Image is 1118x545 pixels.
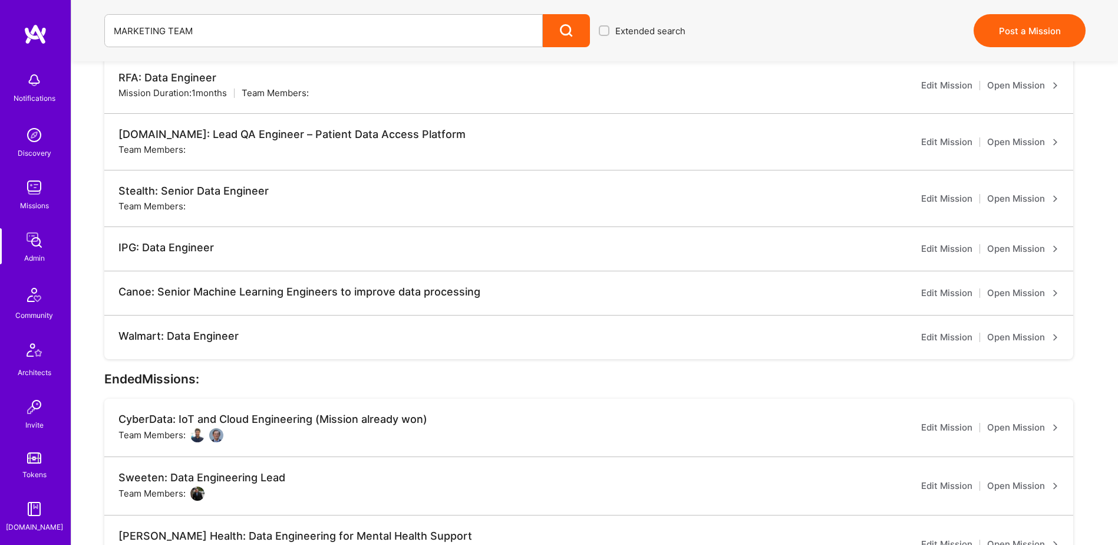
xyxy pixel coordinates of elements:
div: Team Members: [118,200,186,212]
a: Open Mission [987,78,1059,93]
div: Notifications [14,92,55,104]
input: What type of mission are you looking for? [114,16,533,46]
div: Architects [18,366,51,379]
div: Tokens [22,468,47,481]
img: bell [22,68,46,92]
div: Team Members: [118,143,186,156]
a: Edit Mission [921,242,972,256]
div: Sweeten: Data Engineering Lead [118,471,285,484]
i: icon ArrowRight [1052,424,1059,431]
a: Open Mission [987,421,1059,435]
img: Invite [22,395,46,419]
span: Extended search [615,25,685,37]
img: tokens [27,452,41,464]
div: Admin [24,252,45,264]
img: teamwork [22,176,46,199]
a: Edit Mission [921,135,972,149]
i: icon ArrowRight [1052,245,1059,252]
div: Community [15,309,53,321]
img: logo [24,24,47,45]
div: [PERSON_NAME] Health: Data Engineering for Mental Health Support [118,530,472,543]
i: icon ArrowRight [1052,82,1059,89]
a: Open Mission [987,192,1059,206]
a: Edit Mission [921,192,972,206]
div: Team Members: [118,428,223,442]
div: RFA: Data Engineer [118,71,309,84]
div: Invite [25,419,44,431]
a: Open Mission [987,242,1059,256]
div: IPG: Data Engineer [118,241,214,254]
a: Open Mission [987,135,1059,149]
a: Open Mission [987,286,1059,300]
img: Architects [20,338,48,366]
i: icon ArrowRight [1052,482,1059,490]
img: guide book [22,497,46,521]
div: Missions [20,199,49,212]
div: [DOMAIN_NAME] [6,521,63,533]
a: Edit Mission [921,78,972,93]
a: Open Mission [987,479,1059,493]
img: discovery [22,123,46,147]
div: Stealth: Senior Data Engineer [118,185,269,198]
div: Team Members: [242,87,309,99]
button: Post a Mission [974,14,1086,47]
a: Edit Mission [921,421,972,435]
img: User Avatar [190,487,205,501]
a: Edit Mission [921,479,972,493]
img: admin teamwork [22,228,46,252]
h3: Ended Missions: [104,372,1085,386]
div: Team Members: [118,487,205,501]
a: Open Mission [987,330,1059,344]
i: icon Search [560,24,573,38]
div: Discovery [18,147,51,159]
div: CyberData: IoT and Cloud Engineering (Mission already won) [118,413,427,426]
a: Edit Mission [921,330,972,344]
img: User Avatar [209,428,223,442]
a: Edit Mission [921,286,972,300]
i: icon ArrowRight [1052,195,1059,202]
i: icon ArrowRight [1052,334,1059,341]
img: User Avatar [190,428,205,442]
i: icon ArrowRight [1052,290,1059,297]
i: icon ArrowRight [1052,139,1059,146]
div: Canoe: Senior Machine Learning Engineers to improve data processing [118,285,480,298]
div: [DOMAIN_NAME]: Lead QA Engineer – Patient Data Access Platform [118,128,466,141]
div: Walmart: Data Engineer [118,330,239,343]
div: Mission Duration: 1 months [118,87,227,99]
img: Community [20,281,48,309]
